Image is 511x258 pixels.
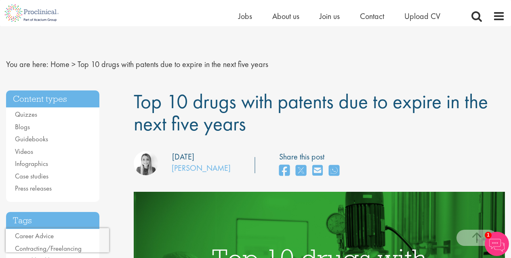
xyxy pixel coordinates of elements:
[296,162,306,180] a: share on twitter
[329,162,339,180] a: share on whats app
[78,59,268,69] span: Top 10 drugs with patents due to expire in the next five years
[71,59,76,69] span: >
[6,228,109,252] iframe: reCAPTCHA
[238,11,252,21] a: Jobs
[15,172,48,180] a: Case studies
[172,151,194,163] div: [DATE]
[50,59,69,69] a: breadcrumb link
[485,232,509,256] img: Chatbot
[6,212,99,229] h3: Tags
[15,184,52,193] a: Press releases
[279,162,290,180] a: share on facebook
[15,244,82,253] a: Contracting/Freelancing
[272,11,299,21] a: About us
[279,151,343,163] label: Share this post
[15,122,30,131] a: Blogs
[312,162,323,180] a: share on email
[172,163,231,173] a: [PERSON_NAME]
[15,110,37,119] a: Quizzes
[404,11,440,21] a: Upload CV
[15,147,33,156] a: Videos
[6,59,48,69] span: You are here:
[6,90,99,108] h3: Content types
[15,159,48,168] a: Infographics
[134,151,158,175] img: Hannah Burke
[360,11,384,21] a: Contact
[485,232,492,239] span: 1
[134,88,488,136] span: Top 10 drugs with patents due to expire in the next five years
[320,11,340,21] a: Join us
[15,134,48,143] a: Guidebooks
